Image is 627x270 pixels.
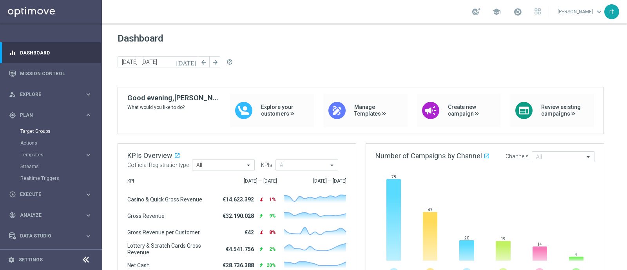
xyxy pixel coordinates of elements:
[85,191,92,198] i: keyboard_arrow_right
[85,232,92,240] i: keyboard_arrow_right
[20,161,101,172] div: Streams
[9,246,92,267] div: Optibot
[557,6,604,18] a: [PERSON_NAME]keyboard_arrow_down
[20,128,82,134] a: Target Groups
[20,192,85,197] span: Execute
[20,213,85,217] span: Analyze
[20,175,82,181] a: Realtime Triggers
[21,152,85,157] div: Templates
[9,212,16,219] i: track_changes
[20,113,85,118] span: Plan
[20,92,85,97] span: Explore
[9,191,85,198] div: Execute
[21,152,77,157] span: Templates
[20,125,101,137] div: Target Groups
[9,42,92,63] div: Dashboard
[9,91,85,98] div: Explore
[9,91,16,98] i: person_search
[9,212,85,219] div: Analyze
[9,49,16,56] i: equalizer
[9,233,92,239] button: Data Studio keyboard_arrow_right
[20,152,92,158] button: Templates keyboard_arrow_right
[20,140,82,146] a: Actions
[19,257,43,262] a: Settings
[20,63,92,84] a: Mission Control
[85,151,92,159] i: keyboard_arrow_right
[9,71,92,77] button: Mission Control
[85,111,92,119] i: keyboard_arrow_right
[9,112,85,119] div: Plan
[604,4,619,19] div: rt
[9,63,92,84] div: Mission Control
[9,50,92,56] button: equalizer Dashboard
[20,172,101,184] div: Realtime Triggers
[20,163,82,170] a: Streams
[9,191,92,198] button: play_circle_outline Execute keyboard_arrow_right
[20,234,85,238] span: Data Studio
[20,42,92,63] a: Dashboard
[8,256,15,263] i: settings
[9,191,16,198] i: play_circle_outline
[20,149,101,161] div: Templates
[9,112,92,118] button: gps_fixed Plan keyboard_arrow_right
[85,212,92,219] i: keyboard_arrow_right
[9,232,85,239] div: Data Studio
[85,91,92,98] i: keyboard_arrow_right
[20,246,82,267] a: Optibot
[9,212,92,218] button: track_changes Analyze keyboard_arrow_right
[492,7,501,16] span: school
[595,7,603,16] span: keyboard_arrow_down
[9,112,16,119] i: gps_fixed
[9,91,92,98] button: person_search Explore keyboard_arrow_right
[20,137,101,149] div: Actions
